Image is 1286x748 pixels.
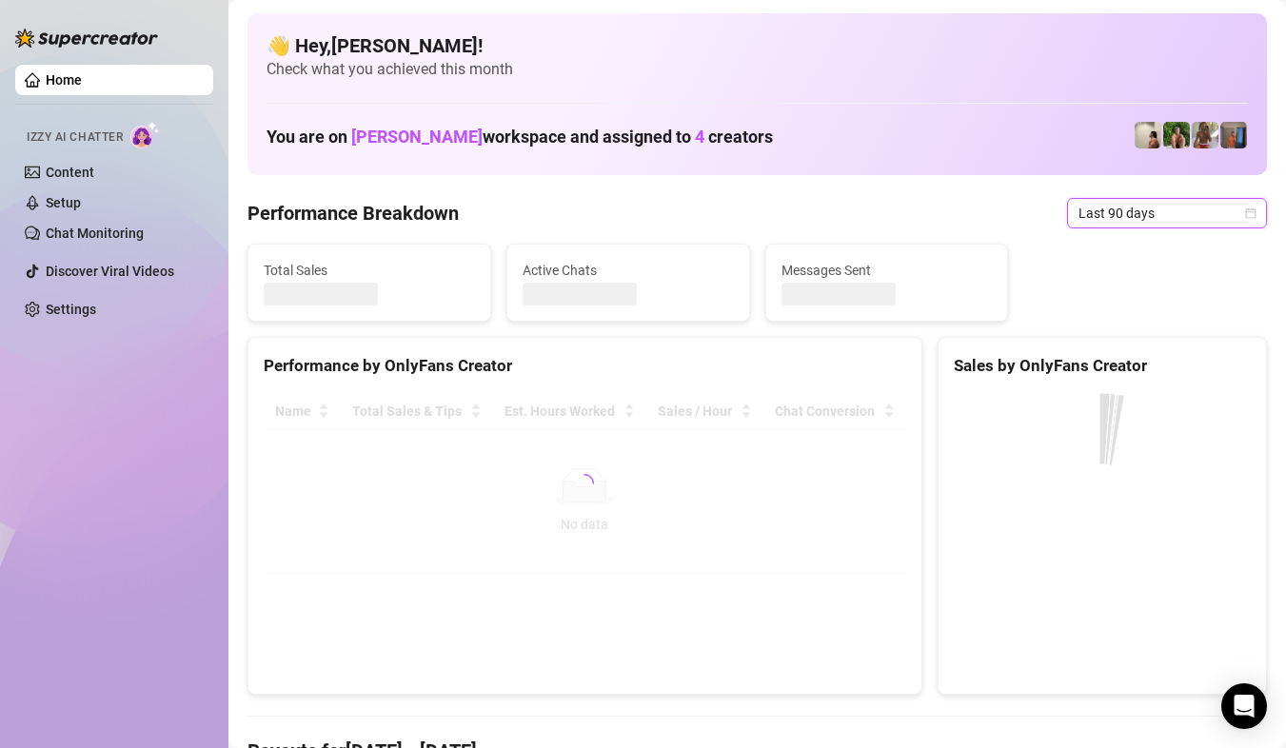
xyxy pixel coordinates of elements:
[264,353,906,379] div: Performance by OnlyFans Creator
[954,353,1251,379] div: Sales by OnlyFans Creator
[573,472,596,495] span: loading
[247,200,459,226] h4: Performance Breakdown
[130,121,160,148] img: AI Chatter
[1135,122,1161,148] img: Ralphy
[267,32,1248,59] h4: 👋 Hey, [PERSON_NAME] !
[46,195,81,210] a: Setup
[46,226,144,241] a: Chat Monitoring
[523,260,734,281] span: Active Chats
[46,264,174,279] a: Discover Viral Videos
[267,59,1248,80] span: Check what you achieved this month
[1192,122,1218,148] img: Nathaniel
[1163,122,1190,148] img: Nathaniel
[46,302,96,317] a: Settings
[781,260,993,281] span: Messages Sent
[1220,122,1247,148] img: Wayne
[267,127,773,148] h1: You are on workspace and assigned to creators
[1221,683,1267,729] div: Open Intercom Messenger
[1245,207,1256,219] span: calendar
[1078,199,1256,227] span: Last 90 days
[46,165,94,180] a: Content
[15,29,158,48] img: logo-BBDzfeDw.svg
[695,127,704,147] span: 4
[351,127,483,147] span: [PERSON_NAME]
[27,128,123,147] span: Izzy AI Chatter
[264,260,475,281] span: Total Sales
[46,72,82,88] a: Home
